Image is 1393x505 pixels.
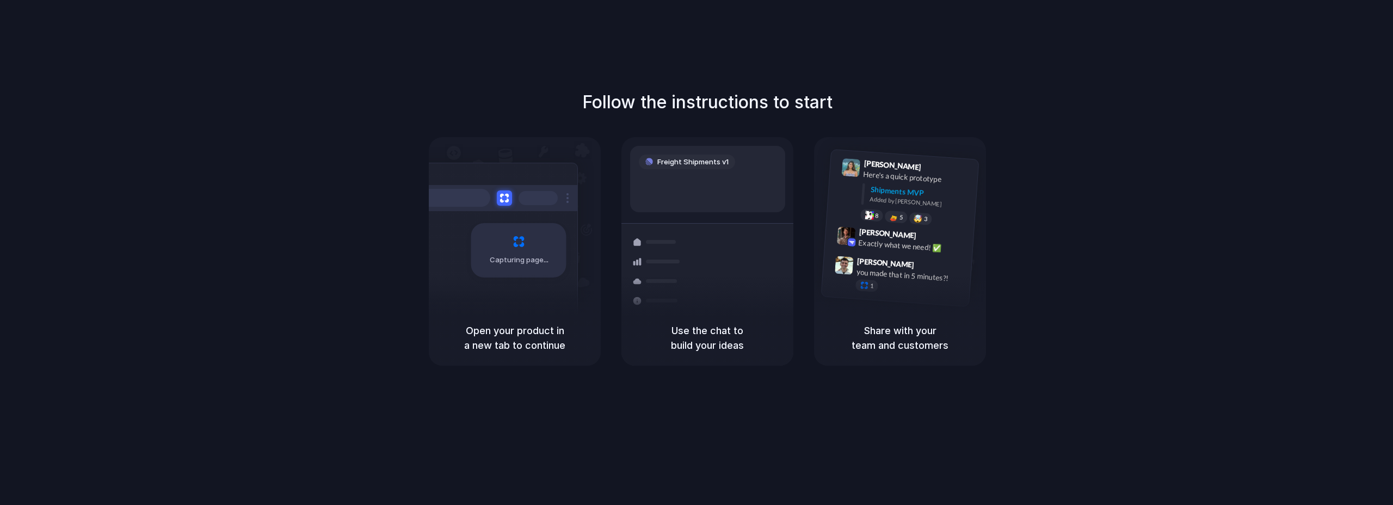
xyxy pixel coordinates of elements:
[864,157,921,173] span: [PERSON_NAME]
[490,255,550,266] span: Capturing page
[917,260,940,273] span: 9:47 AM
[924,162,947,175] span: 9:41 AM
[827,323,973,353] h5: Share with your team and customers
[924,215,928,221] span: 3
[920,231,942,244] span: 9:42 AM
[863,168,972,187] div: Here's a quick prototype
[870,183,971,201] div: Shipments MVP
[859,225,916,241] span: [PERSON_NAME]
[857,255,915,270] span: [PERSON_NAME]
[657,157,729,168] span: Freight Shipments v1
[875,212,879,218] span: 8
[858,237,967,255] div: Exactly what we need! ✅
[856,266,965,285] div: you made that in 5 minutes?!
[870,194,970,210] div: Added by [PERSON_NAME]
[582,89,833,115] h1: Follow the instructions to start
[634,323,780,353] h5: Use the chat to build your ideas
[914,214,923,223] div: 🤯
[899,214,903,220] span: 5
[442,323,588,353] h5: Open your product in a new tab to continue
[870,282,874,288] span: 1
